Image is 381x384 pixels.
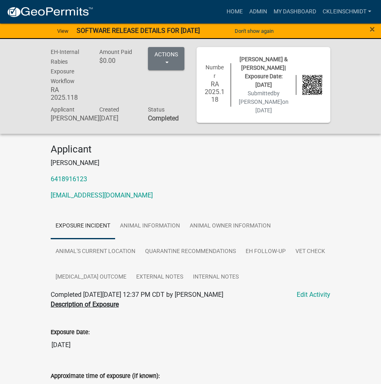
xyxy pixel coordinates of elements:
a: Admin [246,4,270,19]
span: EH-Internal Rabies Exposure Workflow [51,49,79,84]
button: Close [370,24,375,34]
a: Animal Information [115,213,185,239]
h4: Applicant [51,144,330,155]
p: [PERSON_NAME] [51,158,330,168]
strong: SOFTWARE RELEASE DETAILS FOR [DATE] [77,27,200,34]
span: Status [148,106,165,113]
h6: [PERSON_NAME] [51,114,87,122]
a: Animal Owner Information [185,213,276,239]
a: EH Follow-up [241,239,291,265]
a: Vet Check [291,239,330,265]
a: 6418916123 [51,175,87,183]
h6: RA 2025.118 [205,80,225,104]
a: Quarantine Recommendations [140,239,241,265]
label: Approximate time of exposure (if known): [51,373,160,379]
span: Amount Paid [99,49,132,55]
a: ckleinschmidt [319,4,375,19]
a: Home [223,4,246,19]
span: × [370,24,375,35]
a: Internal Notes [188,264,244,290]
a: External Notes [131,264,188,290]
u: Description of Exposure [51,300,119,308]
strong: Completed [148,114,179,122]
h6: [DATE] [99,114,136,122]
span: Created [99,106,119,113]
span: [PERSON_NAME] & [PERSON_NAME]| Exposure Date: [DATE] [240,56,288,88]
img: QR code [302,75,322,95]
a: [MEDICAL_DATA] Outcome [51,264,131,290]
button: Don't show again [231,24,277,38]
span: Number [205,64,224,79]
span: Submitted on [DATE] [239,90,289,114]
a: Exposure Incident [51,213,115,239]
span: Completed [DATE][DATE] 12:37 PM CDT by [PERSON_NAME] [51,291,223,298]
a: Animal's Current Location [51,239,140,265]
h6: $0.00 [99,57,136,64]
h6: RA 2025.118 [51,86,87,101]
a: My Dashboard [270,4,319,19]
a: Edit Activity [297,290,330,300]
button: Actions [148,47,184,70]
label: Exposure Date: [51,330,90,335]
a: View [54,24,72,38]
span: Applicant [51,106,75,113]
a: [EMAIL_ADDRESS][DOMAIN_NAME] [51,191,153,199]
